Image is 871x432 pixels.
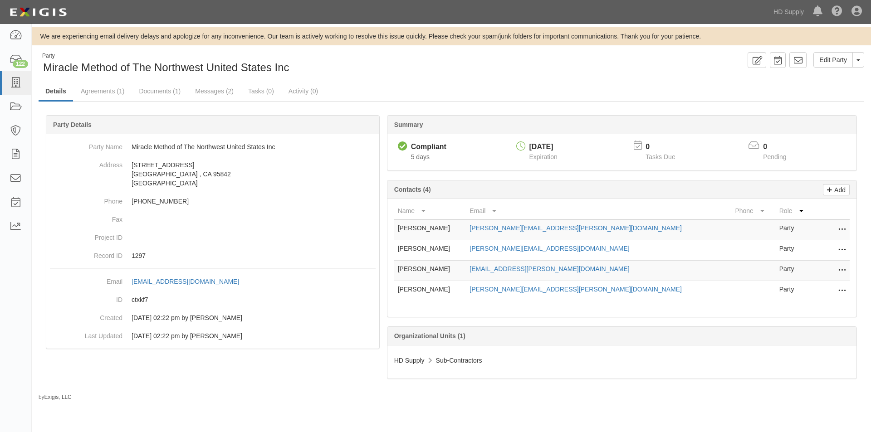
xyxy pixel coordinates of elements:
span: Pending [763,153,786,160]
dt: Project ID [50,228,122,242]
a: Tasks (0) [241,82,281,100]
div: [DATE] [529,142,558,152]
div: Miracle Method of The Northwest United States Inc [39,52,445,75]
td: [PERSON_NAME] [394,281,466,301]
dd: [PHONE_NUMBER] [50,192,376,210]
th: Phone [731,203,775,219]
small: by [39,393,72,401]
td: Party [776,219,813,240]
dt: Email [50,272,122,286]
dt: Phone [50,192,122,206]
td: Party [776,261,813,281]
a: Documents (1) [132,82,187,100]
a: [PERSON_NAME][EMAIL_ADDRESS][PERSON_NAME][DOMAIN_NAME] [470,286,682,293]
div: Compliant [411,142,446,152]
td: Party [776,240,813,261]
span: Sub-Contractors [436,357,482,364]
a: Exigis, LLC [44,394,72,400]
td: [PERSON_NAME] [394,261,466,281]
img: logo-5460c22ac91f19d4615b14bd174203de0afe785f0fc80cf4dbbc73dc1793850b.png [7,4,69,20]
a: [PERSON_NAME][EMAIL_ADDRESS][DOMAIN_NAME] [470,245,629,252]
dt: Address [50,156,122,170]
th: Email [466,203,731,219]
a: Agreements (1) [74,82,131,100]
dd: [STREET_ADDRESS] [GEOGRAPHIC_DATA] , CA 95842 [GEOGRAPHIC_DATA] [50,156,376,192]
b: Party Details [53,121,92,128]
div: 122 [13,60,28,68]
dt: Party Name [50,138,122,151]
div: We are experiencing email delivery delays and apologize for any inconvenience. Our team is active... [32,32,871,41]
span: Tasks Due [646,153,675,160]
a: Edit Party [813,52,853,68]
dt: ID [50,291,122,304]
p: 0 [763,142,798,152]
dd: 08/20/2025 02:22 pm by Wonda Arbedul [50,309,376,327]
th: Role [776,203,813,219]
a: [PERSON_NAME][EMAIL_ADDRESS][PERSON_NAME][DOMAIN_NAME] [470,224,682,232]
span: Since 08/20/2025 [411,153,430,160]
b: Organizational Units (1) [394,332,465,340]
span: Expiration [529,153,558,160]
a: Activity (0) [282,82,325,100]
td: [PERSON_NAME] [394,240,466,261]
a: Add [823,184,850,195]
b: Contacts (4) [394,186,431,193]
a: [EMAIL_ADDRESS][DOMAIN_NAME] [132,278,249,285]
dt: Fax [50,210,122,224]
td: [PERSON_NAME] [394,219,466,240]
div: [EMAIL_ADDRESS][DOMAIN_NAME] [132,277,239,286]
dt: Record ID [50,247,122,260]
dd: ctxkf7 [50,291,376,309]
i: Compliant [398,142,407,151]
dt: Last Updated [50,327,122,340]
dt: Created [50,309,122,322]
dd: Miracle Method of The Northwest United States Inc [50,138,376,156]
span: Miracle Method of The Northwest United States Inc [43,61,289,73]
div: Party [42,52,289,60]
i: Help Center - Complianz [832,6,842,17]
p: Add [832,184,846,195]
a: [EMAIL_ADDRESS][PERSON_NAME][DOMAIN_NAME] [470,265,629,272]
a: Details [39,82,73,102]
p: 1297 [132,251,376,260]
b: Summary [394,121,423,128]
span: HD Supply [394,357,425,364]
a: HD Supply [769,3,808,21]
p: 0 [646,142,686,152]
td: Party [776,281,813,301]
dd: 08/20/2025 02:22 pm by Wonda Arbedul [50,327,376,345]
a: Messages (2) [188,82,240,100]
th: Name [394,203,466,219]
